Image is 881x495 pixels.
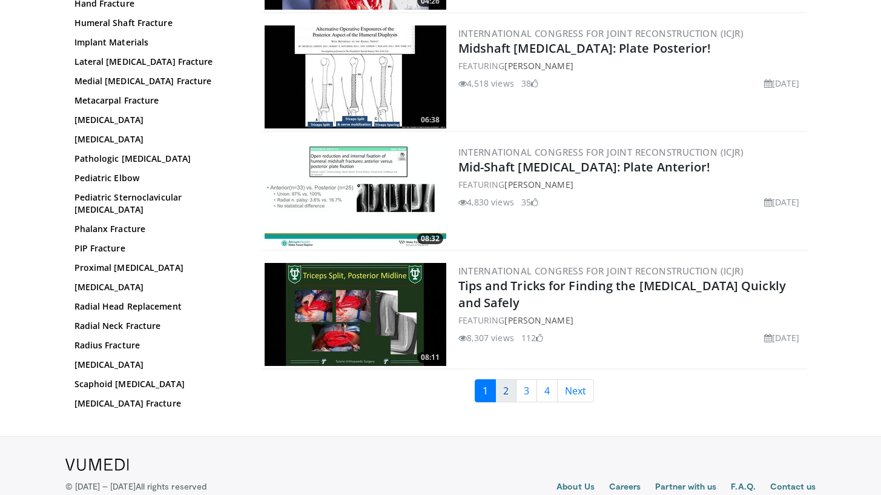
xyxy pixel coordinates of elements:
li: 4,830 views [458,196,514,208]
a: Phalanx Fracture [74,223,238,235]
a: Pathologic [MEDICAL_DATA] [74,153,238,165]
a: Next [557,379,594,402]
li: 112 [521,331,543,344]
a: Radial Neck Fracture [74,320,238,332]
a: Implant Materials [74,36,238,48]
a: Humeral Shaft Fracture [74,17,238,29]
a: Lateral [MEDICAL_DATA] Fracture [74,56,238,68]
div: FEATURING [458,59,805,72]
li: 4,518 views [458,77,514,90]
a: International Congress for Joint Reconstruction (ICJR) [458,265,744,277]
img: 9a49a6d5-f56d-4466-942c-4d5ab907cd8e.300x170_q85_crop-smart_upscale.jpg [265,144,446,247]
div: FEATURING [458,314,805,327]
a: Proximal [MEDICAL_DATA] [74,262,238,274]
li: 35 [521,196,538,208]
a: 1 [475,379,496,402]
a: [PERSON_NAME] [504,314,573,326]
a: PIP Fracture [74,242,238,254]
a: Radius Fracture [74,339,238,351]
a: 08:32 [265,144,446,247]
a: 3 [516,379,537,402]
li: [DATE] [764,331,800,344]
nav: Search results pages [262,379,807,402]
a: Mid-Shaft [MEDICAL_DATA]: Plate Anterior! [458,159,711,175]
a: 08:11 [265,263,446,366]
a: Contact us [770,480,816,495]
a: [MEDICAL_DATA] [74,359,238,371]
a: [PERSON_NAME] [504,179,573,190]
a: Midshaft [MEDICAL_DATA]: Plate Posterior! [458,40,711,56]
a: Partner with us [655,480,716,495]
a: [MEDICAL_DATA] [74,281,238,293]
a: 06:38 [265,25,446,128]
a: Radial Head Replacement [74,301,238,313]
a: F.A.Q. [731,480,755,495]
div: FEATURING [458,178,805,191]
a: Pediatric Elbow [74,172,238,184]
li: 8,307 views [458,331,514,344]
span: 08:11 [417,352,443,363]
p: © [DATE] – [DATE] [65,480,207,493]
a: International Congress for Joint Reconstruction (ICJR) [458,146,744,158]
a: Medial [MEDICAL_DATA] Fracture [74,75,238,87]
a: International Congress for Joint Reconstruction (ICJR) [458,27,744,39]
a: 4 [536,379,558,402]
a: Pediatric Sternoclavicular [MEDICAL_DATA] [74,191,238,216]
a: [MEDICAL_DATA] [74,114,238,126]
a: About Us [556,480,595,495]
a: Tips and Tricks for Finding the [MEDICAL_DATA] Quickly and Safely [458,277,786,311]
a: [MEDICAL_DATA] [74,133,238,145]
img: 801ffded-a4ef-4fd9-8340-43f305896b75.300x170_q85_crop-smart_upscale.jpg [265,263,446,366]
a: [PERSON_NAME] [504,60,573,71]
li: 38 [521,77,538,90]
a: Metacarpal Fracture [74,95,238,107]
li: [DATE] [764,77,800,90]
li: [DATE] [764,196,800,208]
img: 134bc2bc-8758-4032-9fbe-732d1371c847.300x170_q85_crop-smart_upscale.jpg [265,25,446,128]
span: 06:38 [417,115,443,125]
a: Scaphoid [MEDICAL_DATA] [74,378,238,390]
a: [MEDICAL_DATA] Fracture [74,397,238,410]
span: All rights reserved [136,481,206,491]
a: Careers [609,480,641,495]
img: VuMedi Logo [65,459,129,471]
a: 2 [495,379,516,402]
span: 08:32 [417,233,443,244]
